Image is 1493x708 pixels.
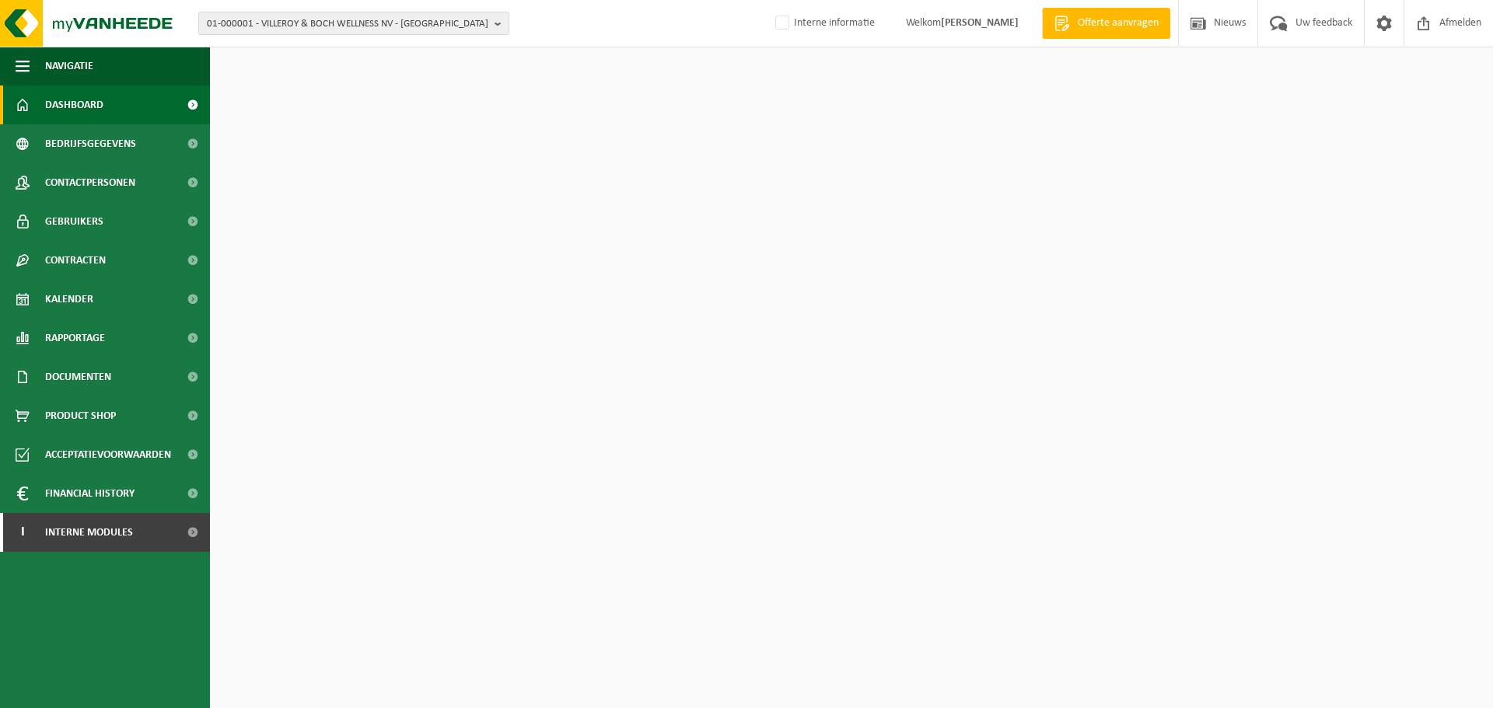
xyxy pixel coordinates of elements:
[16,513,30,552] span: I
[45,202,103,241] span: Gebruikers
[45,85,103,124] span: Dashboard
[45,319,105,357] span: Rapportage
[1074,16,1163,31] span: Offerte aanvragen
[45,513,133,552] span: Interne modules
[45,241,106,280] span: Contracten
[45,474,135,513] span: Financial History
[207,12,488,36] span: 01-000001 - VILLEROY & BOCH WELLNESS NV - [GEOGRAPHIC_DATA]
[45,124,136,163] span: Bedrijfsgegevens
[45,47,93,85] span: Navigatie
[941,17,1019,29] strong: [PERSON_NAME]
[45,163,135,202] span: Contactpersonen
[45,357,111,396] span: Documenten
[45,280,93,319] span: Kalender
[198,12,509,35] button: 01-000001 - VILLEROY & BOCH WELLNESS NV - [GEOGRAPHIC_DATA]
[45,435,171,474] span: Acceptatievoorwaarden
[772,12,875,35] label: Interne informatie
[1042,8,1170,39] a: Offerte aanvragen
[45,396,116,435] span: Product Shop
